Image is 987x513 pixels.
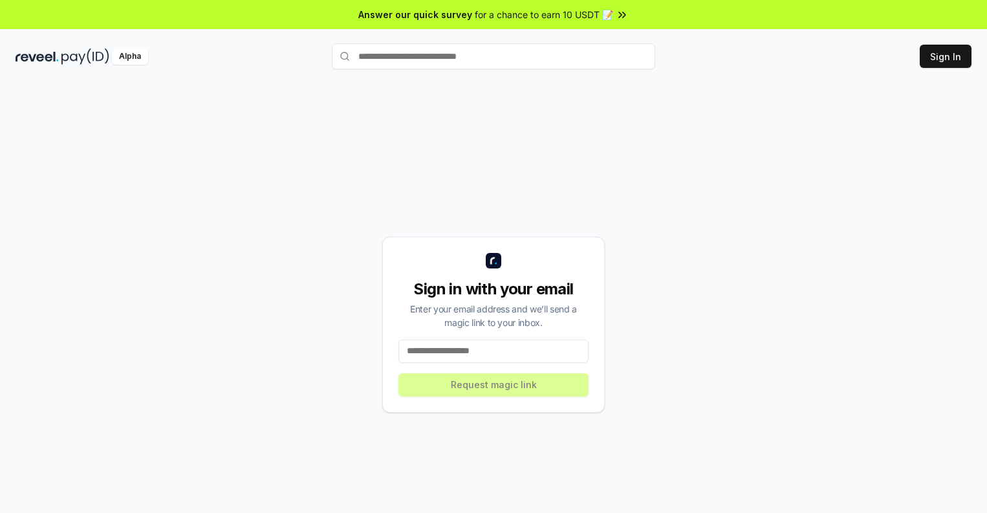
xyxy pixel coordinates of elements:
[16,49,59,65] img: reveel_dark
[398,279,589,300] div: Sign in with your email
[486,253,501,268] img: logo_small
[61,49,109,65] img: pay_id
[398,302,589,329] div: Enter your email address and we’ll send a magic link to your inbox.
[358,8,472,21] span: Answer our quick survey
[920,45,971,68] button: Sign In
[475,8,613,21] span: for a chance to earn 10 USDT 📝
[112,49,148,65] div: Alpha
